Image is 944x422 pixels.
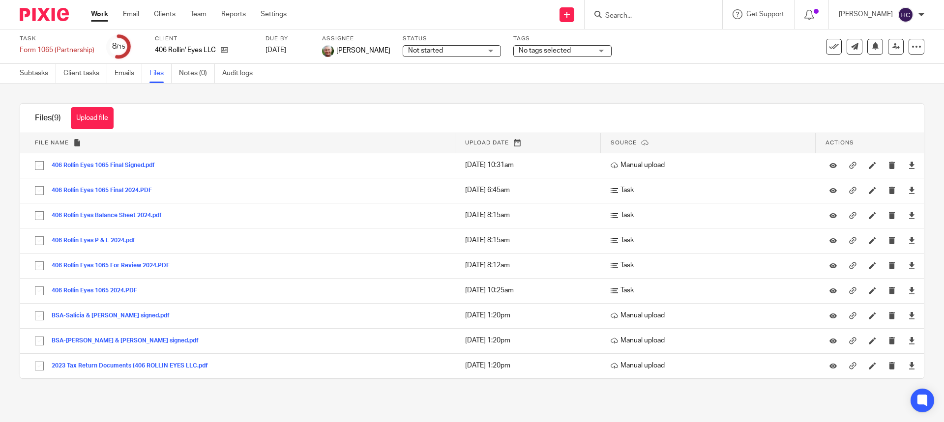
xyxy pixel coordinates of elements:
[30,256,49,275] input: Select
[611,185,811,195] p: Task
[465,235,596,245] p: [DATE] 8:15am
[20,64,56,83] a: Subtasks
[190,9,206,19] a: Team
[52,114,61,122] span: (9)
[908,260,915,270] a: Download
[908,210,915,220] a: Download
[611,160,811,170] p: Manual upload
[265,47,286,54] span: [DATE]
[30,181,49,200] input: Select
[465,310,596,320] p: [DATE] 1:20pm
[611,210,811,220] p: Task
[611,140,637,145] span: Source
[908,185,915,195] a: Download
[465,361,596,370] p: [DATE] 1:20pm
[322,35,390,43] label: Assignee
[465,285,596,295] p: [DATE] 10:25am
[261,9,287,19] a: Settings
[30,357,49,375] input: Select
[746,11,784,18] span: Get Support
[20,8,69,21] img: Pixie
[52,363,215,369] button: 2023 Tax Return Documents (406 ROLLIN EYES LLC.pdf
[908,310,915,320] a: Download
[63,64,107,83] a: Client tasks
[898,7,914,23] img: svg%3E
[222,64,260,83] a: Audit logs
[52,162,162,169] button: 406 Rollin Eyes 1065 Final Signed.pdf
[30,281,49,300] input: Select
[265,35,310,43] label: Due by
[123,9,139,19] a: Email
[52,187,159,194] button: 406 Rollin Eyes 1065 Final 2024.PDF
[908,285,915,295] a: Download
[403,35,501,43] label: Status
[91,9,108,19] a: Work
[115,64,142,83] a: Emails
[908,361,915,370] a: Download
[155,45,216,55] p: 406 Rollin' Eyes LLC
[30,206,49,225] input: Select
[465,140,509,145] span: Upload date
[52,262,177,269] button: 406 Rollin Eyes 1065 For Review 2024.PDF
[519,47,571,54] span: No tags selected
[513,35,612,43] label: Tags
[611,285,811,295] p: Task
[179,64,215,83] a: Notes (0)
[30,307,49,325] input: Select
[336,46,390,56] span: [PERSON_NAME]
[149,64,172,83] a: Files
[826,140,854,145] span: Actions
[322,45,334,57] img: kim_profile.jpg
[221,9,246,19] a: Reports
[611,260,811,270] p: Task
[52,212,169,219] button: 406 Rollin Eyes Balance Sheet 2024.pdf
[52,287,145,294] button: 406 Rollin Eyes 1065 2024.PDF
[71,107,114,129] button: Upload file
[604,12,693,21] input: Search
[465,160,596,170] p: [DATE] 10:31am
[611,310,811,320] p: Manual upload
[35,140,69,145] span: File name
[611,361,811,370] p: Manual upload
[155,35,253,43] label: Client
[465,185,596,195] p: [DATE] 6:45am
[52,338,206,344] button: BSA-[PERSON_NAME] & [PERSON_NAME] signed.pdf
[611,235,811,245] p: Task
[154,9,176,19] a: Clients
[839,9,893,19] p: [PERSON_NAME]
[112,41,125,52] div: 8
[35,113,61,123] h1: Files
[20,45,94,55] div: Form 1065 (Partnership)
[611,336,811,345] p: Manual upload
[30,156,49,175] input: Select
[465,336,596,345] p: [DATE] 1:20pm
[117,44,125,50] small: /15
[908,235,915,245] a: Download
[908,160,915,170] a: Download
[52,237,143,244] button: 406 Rollin Eyes P & L 2024.pdf
[30,332,49,350] input: Select
[465,260,596,270] p: [DATE] 8:12am
[20,35,94,43] label: Task
[408,47,443,54] span: Not started
[52,312,177,319] button: BSA-Salicia & [PERSON_NAME] signed.pdf
[30,231,49,250] input: Select
[465,210,596,220] p: [DATE] 8:15am
[908,336,915,345] a: Download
